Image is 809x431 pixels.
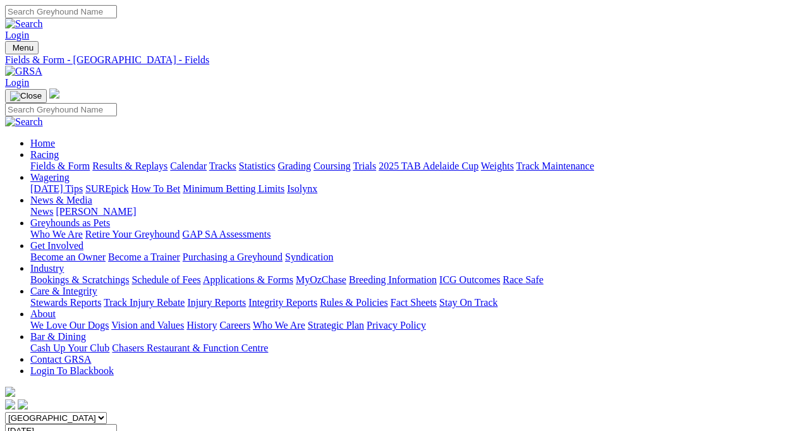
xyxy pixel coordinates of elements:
[13,43,33,52] span: Menu
[5,18,43,30] img: Search
[30,252,106,262] a: Become an Owner
[183,229,271,240] a: GAP SA Assessments
[5,399,15,410] img: facebook.svg
[313,161,351,171] a: Coursing
[248,297,317,308] a: Integrity Reports
[85,183,128,194] a: SUREpick
[56,206,136,217] a: [PERSON_NAME]
[112,343,268,353] a: Chasers Restaurant & Function Centre
[5,103,117,116] input: Search
[30,343,804,354] div: Bar & Dining
[186,320,217,331] a: History
[30,161,804,172] div: Racing
[30,354,91,365] a: Contact GRSA
[30,263,64,274] a: Industry
[30,229,83,240] a: Who We Are
[131,274,200,285] a: Schedule of Fees
[30,229,804,240] div: Greyhounds as Pets
[30,274,804,286] div: Industry
[287,183,317,194] a: Isolynx
[30,217,110,228] a: Greyhounds as Pets
[285,252,333,262] a: Syndication
[502,274,543,285] a: Race Safe
[108,252,180,262] a: Become a Trainer
[5,5,117,18] input: Search
[367,320,426,331] a: Privacy Policy
[30,149,59,160] a: Racing
[30,240,83,251] a: Get Involved
[308,320,364,331] a: Strategic Plan
[30,365,114,376] a: Login To Blackbook
[5,89,47,103] button: Toggle navigation
[30,206,804,217] div: News & Media
[85,229,180,240] a: Retire Your Greyhound
[30,343,109,353] a: Cash Up Your Club
[320,297,388,308] a: Rules & Policies
[30,320,109,331] a: We Love Our Dogs
[5,66,42,77] img: GRSA
[49,88,59,99] img: logo-grsa-white.png
[481,161,514,171] a: Weights
[170,161,207,171] a: Calendar
[30,320,804,331] div: About
[30,252,804,263] div: Get Involved
[30,308,56,319] a: About
[349,274,437,285] a: Breeding Information
[131,183,181,194] a: How To Bet
[296,274,346,285] a: MyOzChase
[92,161,167,171] a: Results & Replays
[30,297,804,308] div: Care & Integrity
[239,161,276,171] a: Statistics
[5,77,29,88] a: Login
[439,274,500,285] a: ICG Outcomes
[5,387,15,397] img: logo-grsa-white.png
[30,161,90,171] a: Fields & Form
[391,297,437,308] a: Fact Sheets
[187,297,246,308] a: Injury Reports
[30,297,101,308] a: Stewards Reports
[439,297,497,308] a: Stay On Track
[183,252,283,262] a: Purchasing a Greyhound
[183,183,284,194] a: Minimum Betting Limits
[30,172,70,183] a: Wagering
[30,286,97,296] a: Care & Integrity
[104,297,185,308] a: Track Injury Rebate
[516,161,594,171] a: Track Maintenance
[5,30,29,40] a: Login
[278,161,311,171] a: Grading
[379,161,478,171] a: 2025 TAB Adelaide Cup
[30,206,53,217] a: News
[5,41,39,54] button: Toggle navigation
[253,320,305,331] a: Who We Are
[111,320,184,331] a: Vision and Values
[5,54,804,66] a: Fields & Form - [GEOGRAPHIC_DATA] - Fields
[5,116,43,128] img: Search
[219,320,250,331] a: Careers
[30,195,92,205] a: News & Media
[203,274,293,285] a: Applications & Forms
[209,161,236,171] a: Tracks
[30,183,83,194] a: [DATE] Tips
[18,399,28,410] img: twitter.svg
[30,331,86,342] a: Bar & Dining
[30,274,129,285] a: Bookings & Scratchings
[30,138,55,149] a: Home
[10,91,42,101] img: Close
[30,183,804,195] div: Wagering
[353,161,376,171] a: Trials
